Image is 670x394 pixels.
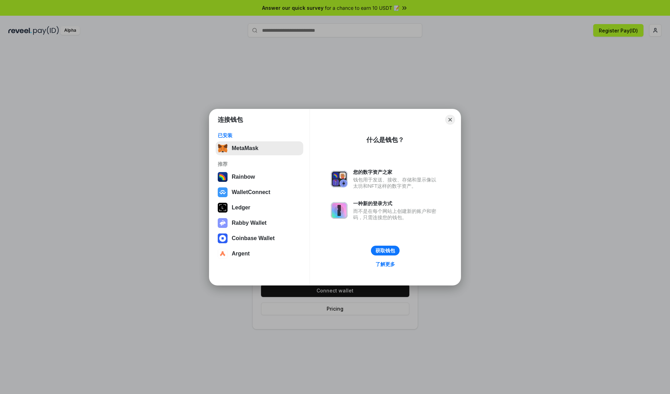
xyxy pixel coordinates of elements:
[353,200,440,207] div: 一种新的登录方式
[353,177,440,189] div: 钱包用于发送、接收、存储和显示像以太坊和NFT这样的数字资产。
[232,174,255,180] div: Rainbow
[218,132,301,139] div: 已安装
[218,143,228,153] img: svg+xml,%3Csvg%20fill%3D%22none%22%20height%3D%2233%22%20viewBox%3D%220%200%2035%2033%22%20width%...
[371,246,400,255] button: 获取钱包
[216,201,303,215] button: Ledger
[218,203,228,213] img: svg+xml,%3Csvg%20xmlns%3D%22http%3A%2F%2Fwww.w3.org%2F2000%2Fsvg%22%20width%3D%2228%22%20height%3...
[232,145,258,151] div: MetaMask
[371,260,399,269] a: 了解更多
[331,171,348,187] img: svg+xml,%3Csvg%20xmlns%3D%22http%3A%2F%2Fwww.w3.org%2F2000%2Fsvg%22%20fill%3D%22none%22%20viewBox...
[218,116,243,124] h1: 连接钱包
[218,218,228,228] img: svg+xml,%3Csvg%20xmlns%3D%22http%3A%2F%2Fwww.w3.org%2F2000%2Fsvg%22%20fill%3D%22none%22%20viewBox...
[375,261,395,267] div: 了解更多
[232,251,250,257] div: Argent
[216,247,303,261] button: Argent
[353,208,440,221] div: 而不是在每个网站上创建新的账户和密码，只需连接您的钱包。
[445,115,455,125] button: Close
[216,231,303,245] button: Coinbase Wallet
[218,187,228,197] img: svg+xml,%3Csvg%20width%3D%2228%22%20height%3D%2228%22%20viewBox%3D%220%200%2028%2028%22%20fill%3D...
[216,185,303,199] button: WalletConnect
[353,169,440,175] div: 您的数字资产之家
[218,249,228,259] img: svg+xml,%3Csvg%20width%3D%2228%22%20height%3D%2228%22%20viewBox%3D%220%200%2028%2028%22%20fill%3D...
[232,235,275,241] div: Coinbase Wallet
[218,233,228,243] img: svg+xml,%3Csvg%20width%3D%2228%22%20height%3D%2228%22%20viewBox%3D%220%200%2028%2028%22%20fill%3D...
[218,172,228,182] img: svg+xml,%3Csvg%20width%3D%22120%22%20height%3D%22120%22%20viewBox%3D%220%200%20120%20120%22%20fil...
[218,161,301,167] div: 推荐
[331,202,348,219] img: svg+xml,%3Csvg%20xmlns%3D%22http%3A%2F%2Fwww.w3.org%2F2000%2Fsvg%22%20fill%3D%22none%22%20viewBox...
[216,170,303,184] button: Rainbow
[232,205,250,211] div: Ledger
[232,189,270,195] div: WalletConnect
[366,136,404,144] div: 什么是钱包？
[216,141,303,155] button: MetaMask
[375,247,395,254] div: 获取钱包
[232,220,267,226] div: Rabby Wallet
[216,216,303,230] button: Rabby Wallet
